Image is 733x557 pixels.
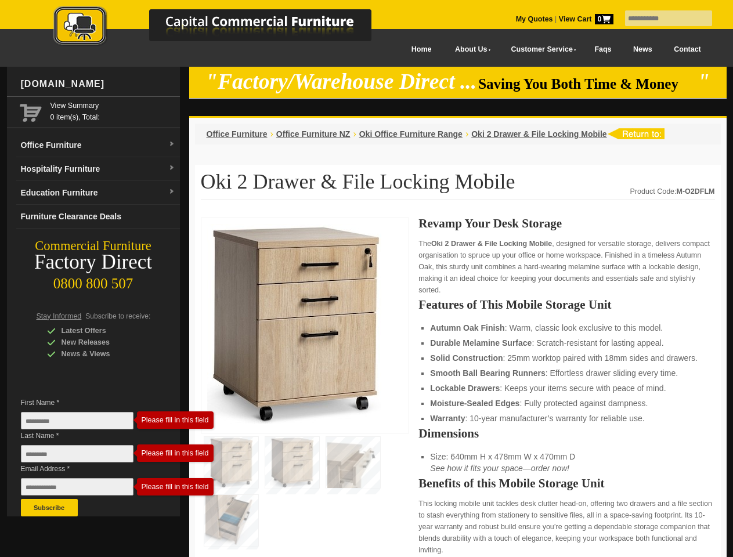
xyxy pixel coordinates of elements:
li: › [270,128,273,140]
li: : Fully protected against dampness. [430,397,703,409]
div: Please fill in this field [142,416,209,424]
span: 0 item(s), Total: [50,100,175,121]
div: Please fill in this field [142,449,209,457]
a: Oki Office Furniture Range [359,129,463,139]
em: " [698,70,710,93]
div: [DOMAIN_NAME] [16,67,180,102]
img: dropdown [168,189,175,196]
strong: Autumn Oak Finish [430,323,504,332]
li: › [353,128,356,140]
img: dropdown [168,165,175,172]
div: Product Code: [630,186,715,197]
span: Subscribe to receive: [85,312,150,320]
p: The , designed for versatile storage, delivers compact organisation to spruce up your office or h... [418,238,714,296]
em: "Factory/Warehouse Direct ... [205,70,476,93]
h2: Features of This Mobile Storage Unit [418,299,714,310]
a: Oki 2 Drawer & File Locking Mobile [471,129,606,139]
strong: M-O2DFLM [677,187,715,196]
button: Subscribe [21,499,78,516]
h2: Benefits of this Mobile Storage Unit [418,478,714,489]
img: Capital Commercial Furniture Logo [21,6,428,48]
input: Last Name * [21,445,133,462]
li: : Scratch-resistant for lasting appeal. [430,337,703,349]
div: Commercial Furniture [7,238,180,254]
a: Hospitality Furnituredropdown [16,157,180,181]
span: 0 [595,14,613,24]
div: News & Views [47,348,157,360]
li: : 10-year manufacturer’s warranty for reliable use. [430,413,703,424]
div: New Releases [47,337,157,348]
div: Please fill in this field [142,483,209,491]
a: Contact [663,37,712,63]
span: Last Name * [21,430,151,442]
p: This locking mobile unit tackles desk clutter head-on, offering two drawers and a file section to... [418,498,714,556]
a: Office Furniture NZ [276,129,351,139]
img: return to [607,128,665,139]
li: : Keeps your items secure with peace of mind. [430,382,703,394]
span: Email Address * [21,463,151,475]
a: Capital Commercial Furniture Logo [21,6,428,52]
strong: View Cart [559,15,613,23]
em: See how it fits your space—order now! [430,464,569,473]
a: About Us [442,37,498,63]
h1: Oki 2 Drawer & File Locking Mobile [201,171,715,200]
strong: Solid Construction [430,353,503,363]
strong: Oki 2 Drawer & File Locking Mobile [431,240,552,248]
img: dropdown [168,141,175,148]
div: 0800 800 507 [7,270,180,292]
h2: Revamp Your Desk Storage [418,218,714,229]
a: Furniture Clearance Deals [16,205,180,229]
input: First Name * [21,412,133,429]
a: My Quotes [516,15,553,23]
a: View Summary [50,100,175,111]
li: Size: 640mm H x 478mm W x 470mm D [430,451,703,474]
li: › [465,128,468,140]
li: : 25mm worktop paired with 18mm sides and drawers. [430,352,703,364]
a: Education Furnituredropdown [16,181,180,205]
li: : Warm, classic look exclusive to this model. [430,322,703,334]
strong: Smooth Ball Bearing Runners [430,368,545,378]
strong: Moisture-Sealed Edges [430,399,519,408]
span: First Name * [21,397,151,408]
a: Office Furnituredropdown [16,133,180,157]
span: Stay Informed [37,312,82,320]
div: Latest Offers [47,325,157,337]
a: News [622,37,663,63]
a: Faqs [584,37,623,63]
div: Factory Direct [7,254,180,270]
strong: Lockable Drawers [430,384,500,393]
span: Saving You Both Time & Money [478,76,696,92]
a: View Cart0 [557,15,613,23]
h2: Dimensions [418,428,714,439]
strong: Durable Melamine Surface [430,338,532,348]
input: Email Address * [21,478,133,495]
strong: Warranty [430,414,465,423]
a: Customer Service [498,37,583,63]
img: Oki 2 Drawer & File Locking Mobile [207,224,381,424]
a: Office Furniture [207,129,268,139]
li: : Effortless drawer sliding every time. [430,367,703,379]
